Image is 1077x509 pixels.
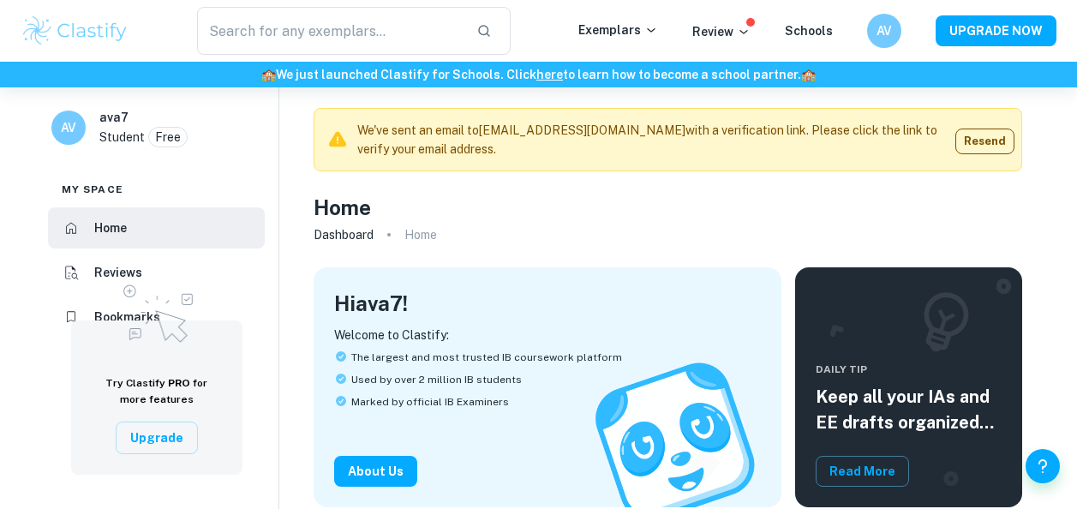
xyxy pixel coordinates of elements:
[351,372,522,387] span: Used by over 2 million IB students
[801,68,816,81] span: 🏫
[867,14,901,48] button: AV
[48,296,265,338] a: Bookmarks
[816,362,1002,377] span: Daily Tip
[59,118,79,137] h6: AV
[785,24,833,38] a: Schools
[357,121,942,159] p: We've sent an email to [EMAIL_ADDRESS][DOMAIN_NAME] with a verification link. Please click the li...
[816,384,1002,435] h5: Keep all your IAs and EE drafts organized and dated
[62,182,123,197] span: My space
[578,21,658,39] p: Exemplars
[334,288,408,319] h4: Hi ava7 !
[816,456,909,487] button: Read More
[21,14,129,48] img: Clastify logo
[314,192,371,223] h4: Home
[94,219,127,237] h6: Home
[261,68,276,81] span: 🏫
[168,377,190,389] span: PRO
[955,129,1014,154] button: Resend
[94,263,142,282] h6: Reviews
[99,128,145,147] p: Student
[3,65,1074,84] h6: We just launched Clastify for Schools. Click to learn how to become a school partner.
[351,394,509,410] span: Marked by official IB Examiners
[351,350,622,365] span: The largest and most trusted IB coursework platform
[48,252,265,293] a: Reviews
[314,223,374,247] a: Dashboard
[536,68,563,81] a: here
[334,456,417,487] button: About Us
[99,108,129,127] h6: ava7
[334,326,761,344] p: Welcome to Clastify:
[197,7,464,55] input: Search for any exemplars...
[936,15,1056,46] button: UPGRADE NOW
[1026,449,1060,483] button: Help and Feedback
[116,422,198,454] button: Upgrade
[875,21,895,40] h6: AV
[92,375,222,408] h6: Try Clastify for more features
[94,308,160,326] h6: Bookmarks
[155,128,181,147] p: Free
[404,225,437,244] p: Home
[692,22,751,41] p: Review
[48,207,265,249] a: Home
[114,274,200,348] img: Upgrade to Pro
